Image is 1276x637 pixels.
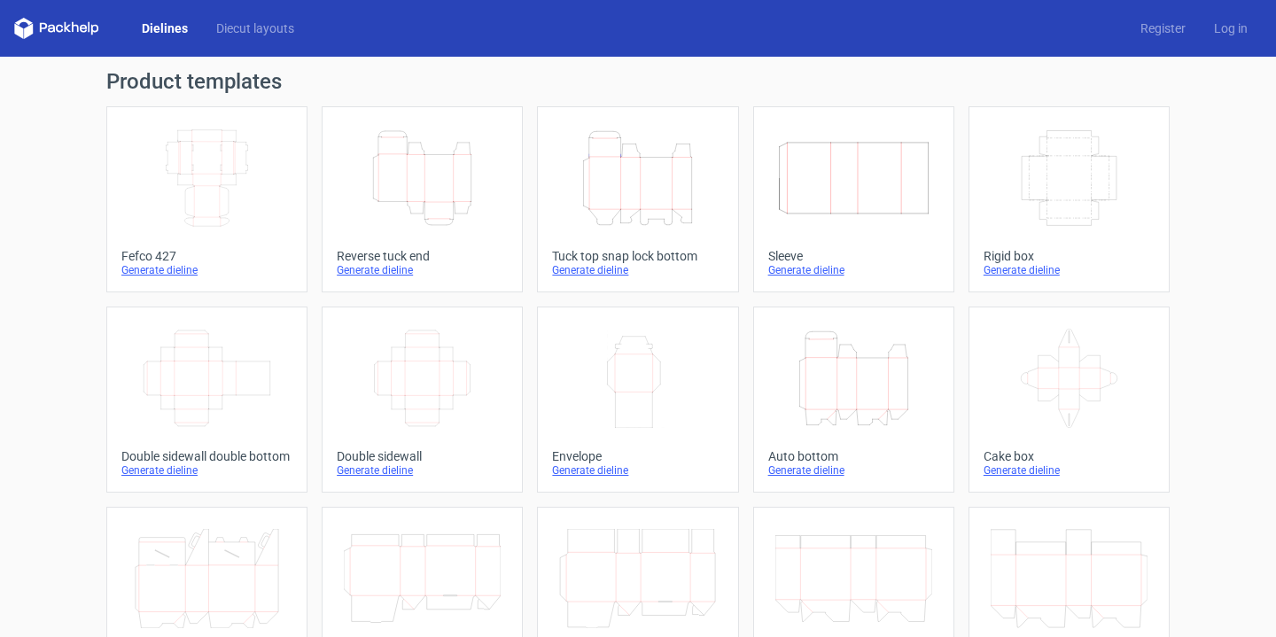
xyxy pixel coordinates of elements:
a: Double sidewall double bottomGenerate dieline [106,307,307,493]
div: Sleeve [768,249,939,263]
a: Fefco 427Generate dieline [106,106,307,292]
div: Generate dieline [984,263,1155,277]
div: Generate dieline [984,463,1155,478]
a: Log in [1200,19,1262,37]
div: Generate dieline [768,263,939,277]
div: Generate dieline [337,263,508,277]
div: Generate dieline [768,463,939,478]
a: Tuck top snap lock bottomGenerate dieline [537,106,738,292]
a: Dielines [128,19,202,37]
div: Auto bottom [768,449,939,463]
a: SleeveGenerate dieline [753,106,954,292]
div: Generate dieline [552,263,723,277]
div: Generate dieline [552,463,723,478]
a: Diecut layouts [202,19,308,37]
div: Generate dieline [121,263,292,277]
a: Auto bottomGenerate dieline [753,307,954,493]
div: Generate dieline [337,463,508,478]
div: Rigid box [984,249,1155,263]
a: Double sidewallGenerate dieline [322,307,523,493]
div: Double sidewall [337,449,508,463]
div: Tuck top snap lock bottom [552,249,723,263]
div: Reverse tuck end [337,249,508,263]
h1: Product templates [106,71,1170,92]
div: Cake box [984,449,1155,463]
a: Register [1126,19,1200,37]
div: Fefco 427 [121,249,292,263]
a: Rigid boxGenerate dieline [969,106,1170,292]
a: Cake boxGenerate dieline [969,307,1170,493]
a: Reverse tuck endGenerate dieline [322,106,523,292]
a: EnvelopeGenerate dieline [537,307,738,493]
div: Envelope [552,449,723,463]
div: Generate dieline [121,463,292,478]
div: Double sidewall double bottom [121,449,292,463]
